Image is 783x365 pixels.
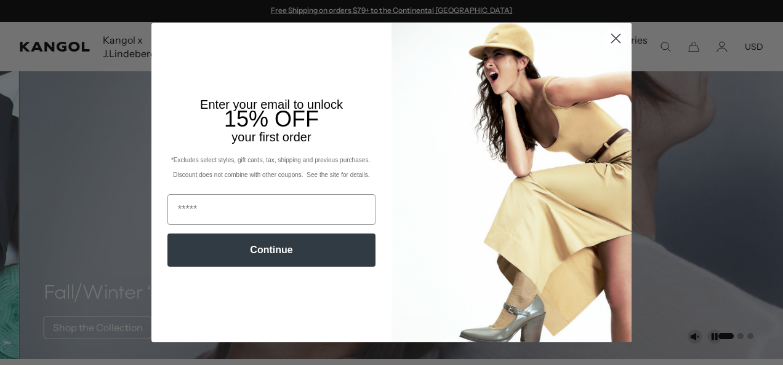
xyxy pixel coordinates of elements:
[171,157,372,178] span: *Excludes select styles, gift cards, tax, shipping and previous purchases. Discount does not comb...
[231,130,311,144] span: your first order
[167,194,375,225] input: Email
[167,234,375,267] button: Continue
[224,106,319,131] span: 15% OFF
[605,28,627,49] button: Close dialog
[200,98,343,111] span: Enter your email to unlock
[391,23,632,342] img: 93be19ad-e773-4382-80b9-c9d740c9197f.jpeg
